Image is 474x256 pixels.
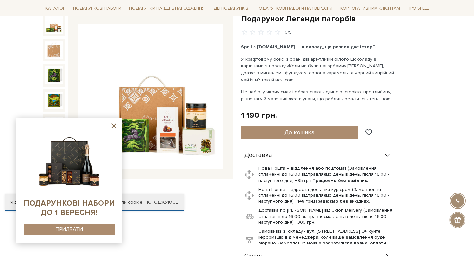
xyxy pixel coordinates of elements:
[241,56,395,83] p: У крафтовому боксі зібрані дві арт-плитки білого шоколаду з картинами з проєкту «Коли ми були паг...
[5,199,184,205] div: Я дозволяю [DOMAIN_NAME] використовувати
[78,24,223,169] img: Подарунок Легенди пагорбів
[257,164,394,185] td: Нова Пошта – відділення або поштомат (Замовлення сплаченні до 16:00 відправляємо день в день, піс...
[253,3,335,14] a: Подарункові набори на 1 Вересня
[113,199,143,205] a: файли cookie
[145,199,178,205] a: Погоджуюсь
[45,41,63,59] img: Подарунок Легенди пагорбів
[241,44,376,50] b: Spell × [DOMAIN_NAME] — шоколад, що розповідає історії.
[340,240,386,246] b: після повної оплати
[314,198,370,204] b: Працюємо без вихідних.
[257,185,394,206] td: Нова Пошта – адресна доставка кур'єром (Замовлення сплаченні до 16:00 відправляємо день в день, п...
[241,14,431,24] h1: Подарунок Легенди пагорбів
[284,129,314,136] span: До кошика
[241,126,358,139] button: До кошика
[405,3,431,13] a: Про Spell
[210,3,251,13] a: Ідеї подарунків
[244,152,272,158] span: Доставка
[43,3,68,13] a: Каталог
[45,117,63,134] img: Подарунок Легенди пагорбів
[45,66,63,84] img: Подарунок Легенди пагорбів
[70,3,124,13] a: Подарункові набори
[257,227,394,254] td: Самовивіз зі складу - вул. [STREET_ADDRESS] Очікуйте інформацію від менеджера, коли ваше замовлен...
[45,16,63,34] img: Подарунок Легенди пагорбів
[338,3,403,14] a: Корпоративним клієнтам
[257,206,394,227] td: Доставка по [PERSON_NAME] від Uklon Delivery (Замовлення сплаченні до 16:00 відправляємо день в д...
[241,89,395,102] p: Це набір, у якому смак і образ стають єдиною історією: про глибину, рівновагу й маленькі жести ув...
[241,110,277,120] div: 1 190 грн.
[312,178,368,183] b: Працюємо без вихідних.
[285,29,292,36] div: 0/5
[126,3,207,13] a: Подарунки на День народження
[45,92,63,109] img: Подарунок Легенди пагорбів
